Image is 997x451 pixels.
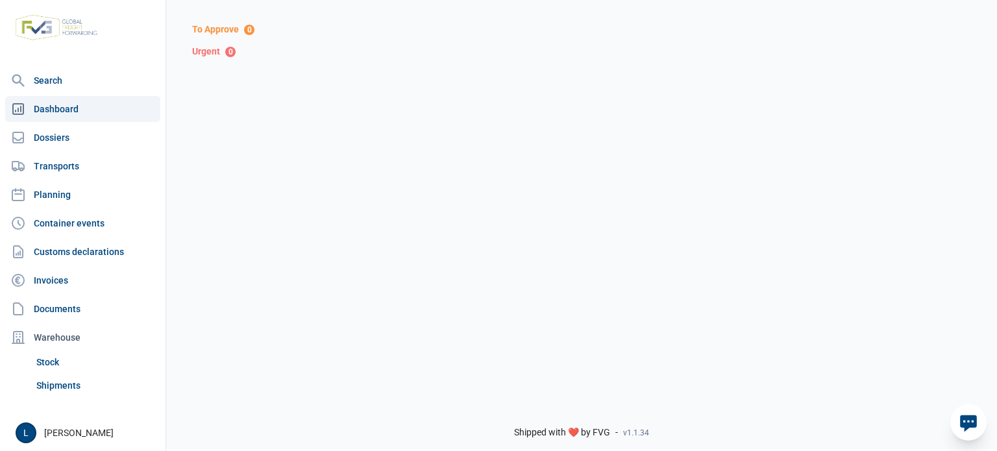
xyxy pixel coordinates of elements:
a: Invoices [5,267,160,293]
button: L [16,422,36,443]
a: Documents [5,296,160,322]
a: Planning [5,182,160,208]
a: Dossiers [5,125,160,151]
span: v1.1.34 [623,428,649,438]
span: - [615,427,618,439]
span: Shipped with ❤️ by FVG [514,427,610,439]
span: 0 [244,25,254,35]
a: Dashboard [5,96,160,122]
div: Urgent [192,46,971,58]
a: Search [5,67,160,93]
div: Warehouse [5,324,160,350]
img: FVG - Global freight forwarding [10,10,103,45]
a: Container events [5,210,160,236]
a: Transports [5,153,160,179]
a: Customs declarations [5,239,160,265]
a: Shipments [31,374,160,397]
div: [PERSON_NAME] [16,422,158,443]
div: To Approve [192,24,971,36]
span: 0 [225,47,236,57]
a: Stock [31,350,160,374]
